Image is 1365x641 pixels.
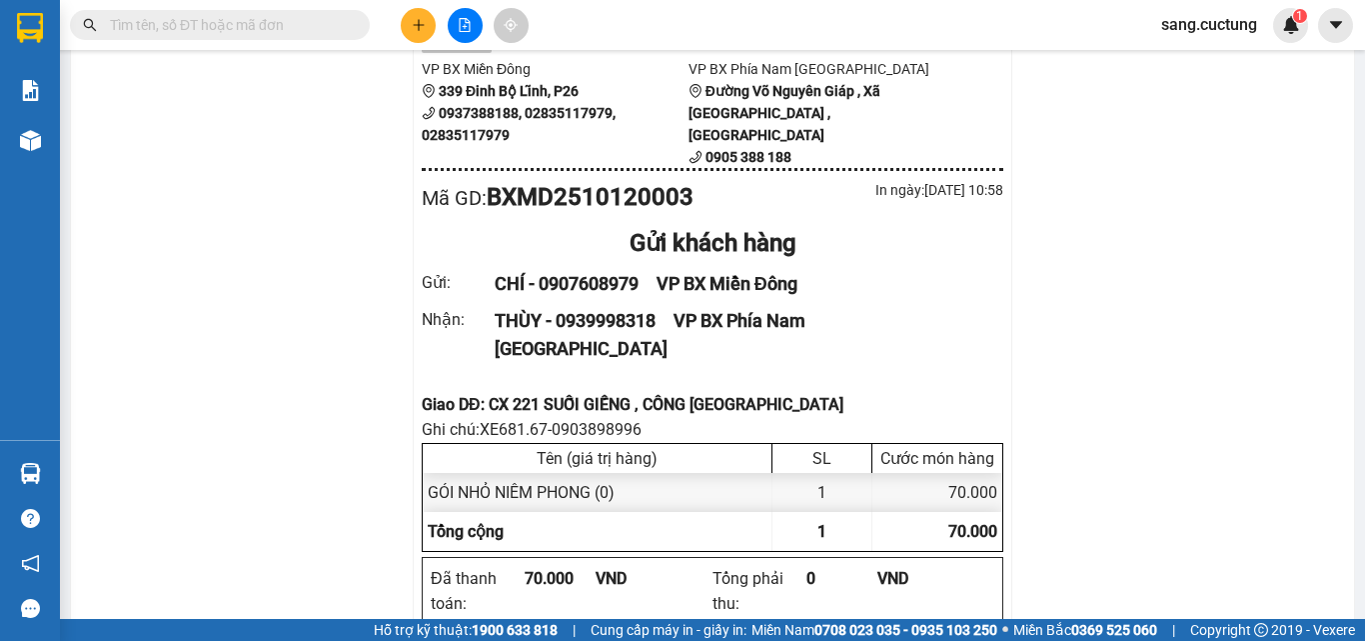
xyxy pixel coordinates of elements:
[877,566,948,591] div: VND
[422,105,616,143] b: 0937388188, 02835117979, 02835117979
[688,83,880,143] b: Đường Võ Nguyên Giáp , Xã [GEOGRAPHIC_DATA] , [GEOGRAPHIC_DATA]
[138,85,266,151] li: VP BX Phía Nam [GEOGRAPHIC_DATA]
[412,18,426,32] span: plus
[712,566,806,616] div: Tổng phải thu :
[712,179,1003,201] div: In ngày: [DATE] 10:58
[422,186,487,210] span: Mã GD :
[525,566,596,591] div: 70.000
[110,14,346,36] input: Tìm tên, số ĐT hoặc mã đơn
[428,449,766,468] div: Tên (giá trị hàng)
[21,554,40,573] span: notification
[1293,9,1307,23] sup: 1
[591,619,746,641] span: Cung cấp máy in - giấy in:
[705,149,791,165] b: 0905 388 188
[751,619,997,641] span: Miền Nam
[1145,12,1273,37] span: sang.cuctung
[1327,16,1345,34] span: caret-down
[777,449,866,468] div: SL
[20,463,41,484] img: warehouse-icon
[422,270,495,295] div: Gửi :
[10,110,105,148] b: 339 Đinh Bộ Lĩnh, P26
[448,8,483,43] button: file-add
[573,619,576,641] span: |
[422,84,436,98] span: environment
[948,522,997,541] span: 70.000
[422,392,1003,417] div: Giao DĐ: CX 221 SUỐI GIẾNG , CÔNG [GEOGRAPHIC_DATA]
[495,307,979,364] div: THÙY - 0939998318 VP BX Phía Nam [GEOGRAPHIC_DATA]
[20,80,41,101] img: solution-icon
[772,473,872,512] div: 1
[877,449,997,468] div: Cước món hàng
[688,150,702,164] span: phone
[422,307,495,332] div: Nhận :
[1071,622,1157,638] strong: 0369 525 060
[21,509,40,528] span: question-circle
[596,566,667,591] div: VND
[422,106,436,120] span: phone
[688,84,702,98] span: environment
[83,18,97,32] span: search
[806,566,877,591] div: 0
[1282,16,1300,34] img: icon-new-feature
[422,417,1003,442] div: Ghi chú: XE681.67-0903898996
[814,622,997,638] strong: 0708 023 035 - 0935 103 250
[401,8,436,43] button: plus
[422,58,688,80] li: VP BX Miền Đông
[504,18,518,32] span: aim
[688,58,955,80] li: VP BX Phía Nam [GEOGRAPHIC_DATA]
[10,85,138,107] li: VP BX Miền Đông
[21,599,40,618] span: message
[472,622,558,638] strong: 1900 633 818
[17,13,43,43] img: logo-vxr
[872,473,1002,512] div: 70.000
[422,225,1003,263] div: Gửi khách hàng
[428,522,504,541] span: Tổng cộng
[431,566,525,616] div: Đã thanh toán :
[10,10,290,48] li: Cúc Tùng
[1254,623,1268,637] span: copyright
[494,8,529,43] button: aim
[1013,619,1157,641] span: Miền Bắc
[1296,9,1303,23] span: 1
[10,111,24,125] span: environment
[20,130,41,151] img: warehouse-icon
[487,183,693,211] b: BXMD2510120003
[1318,8,1353,43] button: caret-down
[817,522,826,541] span: 1
[458,18,472,32] span: file-add
[428,483,615,502] span: GÓI NHỎ NIÊM PHONG (0)
[495,270,979,298] div: CHÍ - 0907608979 VP BX Miền Đông
[1002,626,1008,634] span: ⚪️
[439,83,579,99] b: 339 Đinh Bộ Lĩnh, P26
[374,619,558,641] span: Hỗ trợ kỹ thuật:
[1172,619,1175,641] span: |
